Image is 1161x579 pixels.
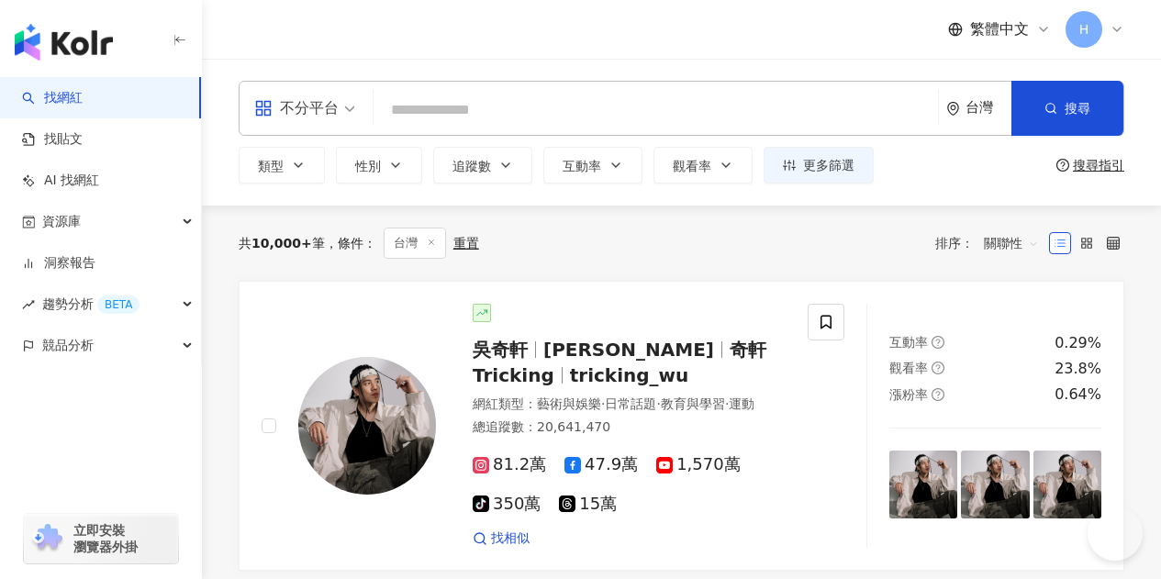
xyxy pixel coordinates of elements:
iframe: Help Scout Beacon - Open [1088,506,1143,561]
a: KOL Avatar吳奇軒[PERSON_NAME]奇軒Trickingtricking_wu網紅類型：藝術與娛樂·日常話題·教育與學習·運動總追蹤數：20,641,47081.2萬47.9萬1... [239,281,1124,571]
span: appstore [254,99,273,117]
span: 繁體中文 [970,19,1029,39]
span: rise [22,298,35,311]
img: KOL Avatar [298,357,436,495]
div: 重置 [453,236,479,251]
button: 搜尋 [1011,81,1123,136]
span: 競品分析 [42,325,94,366]
a: 找貼文 [22,130,83,149]
div: 台灣 [966,100,1011,116]
span: 互動率 [563,159,601,173]
span: 奇軒Tricking [473,339,766,386]
div: 不分平台 [254,94,339,123]
div: 總追蹤數 ： 20,641,470 [473,418,786,437]
div: 23.8% [1055,359,1101,379]
span: question-circle [932,388,944,401]
span: 15萬 [559,495,617,514]
span: question-circle [932,362,944,374]
button: 性別 [336,147,422,184]
span: 關聯性 [984,228,1039,258]
a: search找網紅 [22,89,83,107]
span: 追蹤數 [452,159,491,173]
div: 0.64% [1055,384,1101,405]
span: 教育與學習 [661,396,725,411]
div: 搜尋指引 [1073,158,1124,173]
span: H [1079,19,1089,39]
span: tricking_wu [570,364,689,386]
div: BETA [97,295,140,314]
button: 追蹤數 [433,147,532,184]
span: 趨勢分析 [42,284,140,325]
div: 網紅類型 ： [473,395,786,414]
span: [PERSON_NAME] [543,339,714,361]
div: 0.29% [1055,333,1101,353]
span: · [656,396,660,411]
a: chrome extension立即安裝 瀏覽器外掛 [24,514,178,563]
button: 觀看率 [653,147,753,184]
img: post-image [961,451,1029,518]
span: environment [946,102,960,116]
span: 互動率 [889,335,928,350]
span: 台灣 [384,228,446,259]
span: 47.9萬 [564,455,638,474]
span: 觀看率 [889,361,928,375]
span: 吳奇軒 [473,339,528,361]
span: 條件 ： [325,236,376,251]
span: 1,570萬 [656,455,741,474]
span: · [725,396,729,411]
span: 81.2萬 [473,455,546,474]
img: post-image [1033,451,1101,518]
a: AI 找網紅 [22,172,99,190]
span: 立即安裝 瀏覽器外掛 [73,522,138,555]
img: post-image [889,451,957,518]
a: 找相似 [473,529,530,548]
span: 資源庫 [42,201,81,242]
span: 漲粉率 [889,387,928,402]
div: 排序： [935,228,1049,258]
span: 藝術與娛樂 [537,396,601,411]
span: 性別 [355,159,381,173]
span: 找相似 [491,529,530,548]
span: 類型 [258,159,284,173]
span: 10,000+ [251,236,312,251]
span: 350萬 [473,495,541,514]
span: question-circle [932,336,944,349]
span: question-circle [1056,159,1069,172]
img: chrome extension [29,524,65,553]
span: · [601,396,605,411]
div: 共 筆 [239,236,325,251]
span: 觀看率 [673,159,711,173]
button: 類型 [239,147,325,184]
span: 更多篩選 [803,158,854,173]
span: 運動 [729,396,754,411]
span: 搜尋 [1065,101,1090,116]
button: 互動率 [543,147,642,184]
span: 日常話題 [605,396,656,411]
img: logo [15,24,113,61]
button: 更多篩選 [764,147,874,184]
a: 洞察報告 [22,254,95,273]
